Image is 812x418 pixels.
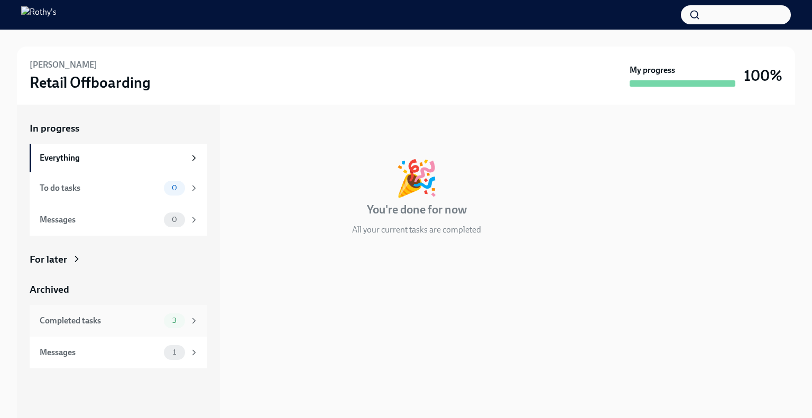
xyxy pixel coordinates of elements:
[233,122,282,135] div: In progress
[40,214,160,226] div: Messages
[40,347,160,358] div: Messages
[165,216,183,224] span: 0
[30,283,207,296] a: Archived
[630,64,675,76] strong: My progress
[30,172,207,204] a: To do tasks0
[30,59,97,71] h6: [PERSON_NAME]
[40,315,160,327] div: Completed tasks
[21,6,57,23] img: Rothy's
[30,337,207,368] a: Messages1
[40,182,160,194] div: To do tasks
[167,348,182,356] span: 1
[165,184,183,192] span: 0
[30,253,67,266] div: For later
[30,122,207,135] a: In progress
[40,152,185,164] div: Everything
[30,144,207,172] a: Everything
[166,317,183,324] span: 3
[30,204,207,236] a: Messages0
[395,161,438,196] div: 🎉
[30,253,207,266] a: For later
[30,305,207,337] a: Completed tasks3
[744,66,782,85] h3: 100%
[30,73,151,92] h3: Retail Offboarding
[352,224,481,236] p: All your current tasks are completed
[367,202,467,218] h4: You're done for now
